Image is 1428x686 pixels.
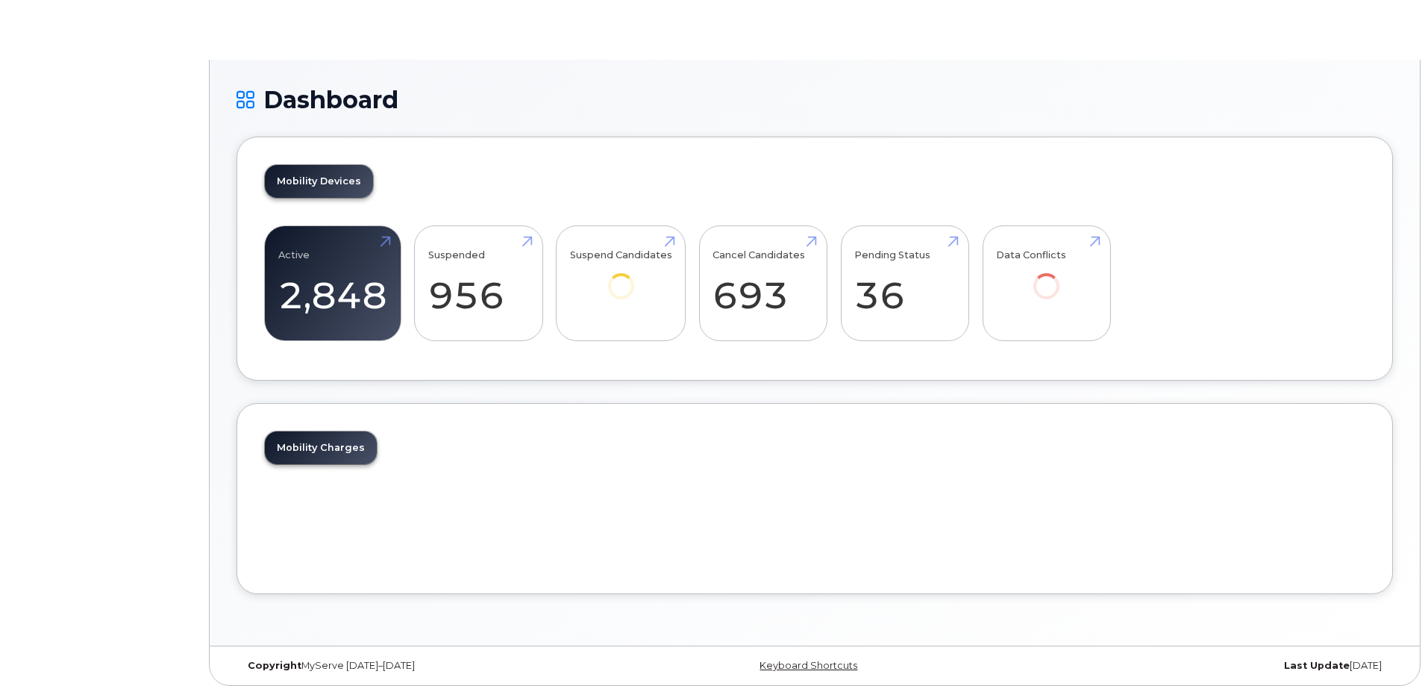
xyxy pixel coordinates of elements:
a: Keyboard Shortcuts [760,660,857,671]
a: Data Conflicts [996,234,1097,320]
strong: Copyright [248,660,301,671]
a: Suspended 956 [428,234,529,333]
a: Mobility Devices [265,165,373,198]
a: Cancel Candidates 693 [713,234,813,333]
a: Suspend Candidates [570,234,672,320]
a: Active 2,848 [278,234,387,333]
strong: Last Update [1284,660,1350,671]
div: [DATE] [1007,660,1393,672]
a: Mobility Charges [265,431,377,464]
div: MyServe [DATE]–[DATE] [237,660,622,672]
a: Pending Status 36 [854,234,955,333]
h1: Dashboard [237,87,1393,113]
